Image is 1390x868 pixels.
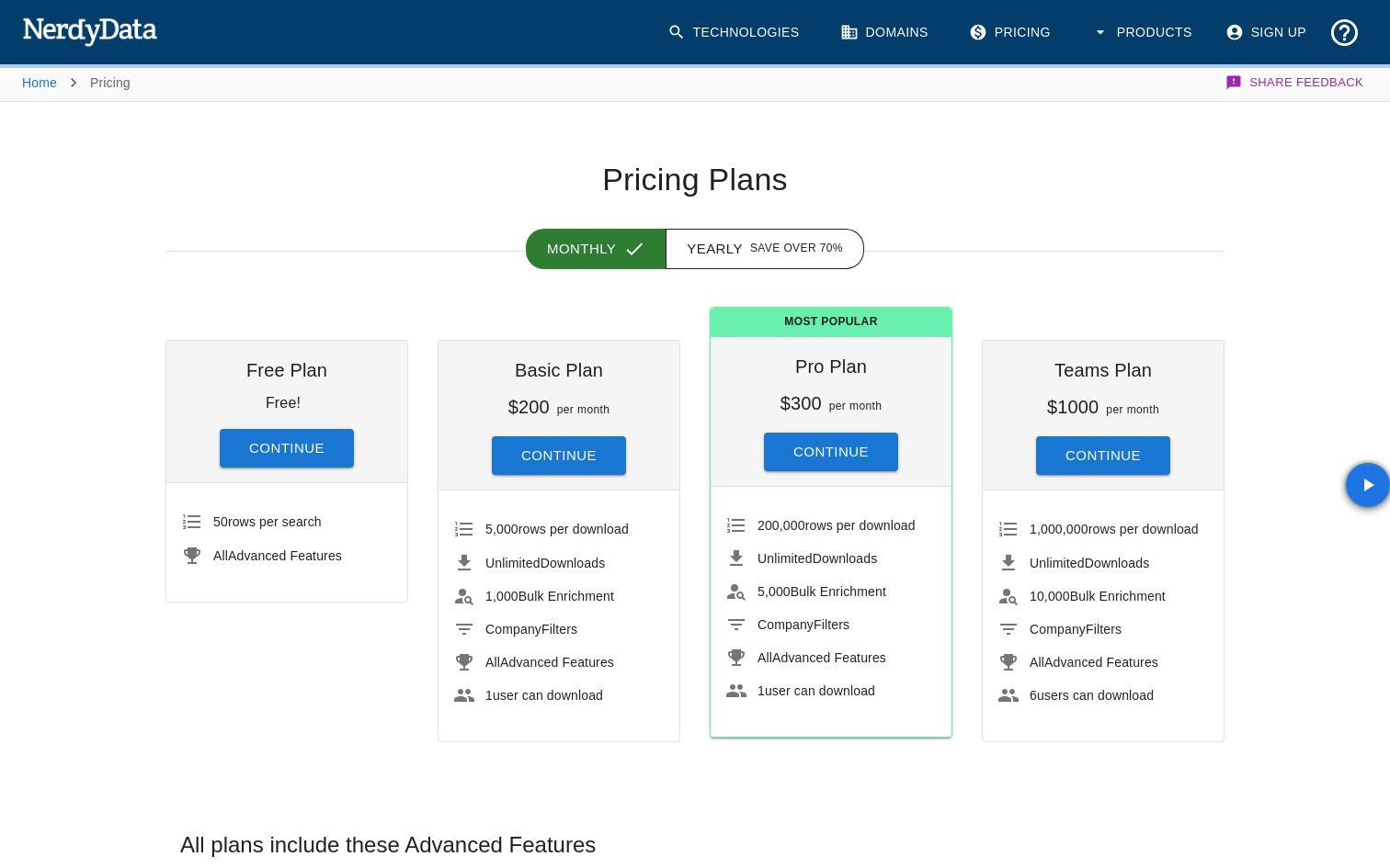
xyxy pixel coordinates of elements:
h6: Pro Plan [725,352,937,381]
span: Bulk Enrichment [1030,589,1166,603]
button: Continue [492,436,626,475]
span: Advanced Features [485,655,614,670]
a: Pricing [958,9,1065,56]
span: 50 [213,514,228,529]
span: Filters [485,622,577,637]
span: All [485,655,500,670]
span: rows per download [485,522,629,536]
h1: Pricing Plans [165,161,1225,199]
span: per month [1106,403,1159,416]
nav: breadcrumb [22,64,131,101]
span: Unlimited [1030,556,1085,570]
span: 200,000 [758,518,805,533]
a: Technologies [656,9,815,56]
h6: $300 [780,393,822,413]
span: 1 [758,683,765,698]
span: 5,000 [485,522,518,536]
span: per month [557,403,610,416]
span: 1 [485,688,493,703]
span: per month [829,400,883,412]
span: Bulk Enrichment [758,584,886,599]
span: Advanced Features [1030,655,1158,670]
button: Products [1080,9,1207,56]
span: rows per download [758,518,916,533]
span: Unlimited [758,551,813,566]
button: Continue [220,429,354,468]
span: All [758,650,772,665]
span: 5,000 [758,584,791,599]
h6: $1000 [1047,397,1099,417]
span: user can download [485,688,603,703]
button: Continue [1036,436,1170,475]
button: Monthly [526,229,667,269]
span: user can download [758,683,875,698]
span: Downloads [758,551,877,566]
a: Sign Up [1214,9,1321,56]
span: Unlimited [485,556,541,570]
span: Bulk Enrichment [485,589,614,603]
span: 6 [1030,688,1037,703]
span: Filters [758,617,849,632]
button: Share Feedback [1223,64,1368,101]
span: Company [485,622,541,637]
h6: $200 [508,397,550,417]
span: Most Popular [711,308,951,337]
span: All [1030,655,1044,670]
img: NerdyData.com [22,13,157,50]
a: Home [22,75,57,90]
span: Filters [1030,622,1122,637]
h6: Teams Plan [997,355,1209,385]
span: 10,000 [1030,589,1070,603]
span: Downloads [485,556,605,570]
a: Domains [829,9,943,56]
span: rows per download [1030,522,1199,536]
h6: Basic Plan [453,355,665,385]
span: users can download [1030,688,1154,703]
span: Advanced Features [213,548,342,563]
span: Company [758,617,814,632]
h3: All plans include these Advanced Features [165,830,1225,860]
span: 1,000,000 [1030,522,1088,536]
p: Free! [266,395,301,411]
span: Downloads [1030,556,1149,570]
span: Advanced Features [758,650,886,665]
p: Pricing [90,73,131,92]
button: Support and Documentation [1321,9,1368,56]
span: All [213,548,228,563]
span: rows per search [213,514,322,529]
h6: Free Plan [181,355,393,385]
span: 1,000 [485,589,518,603]
button: Continue [764,433,898,471]
span: Company [1030,622,1086,637]
button: Yearly Save over 70% [666,229,864,269]
span: Save over 70% [750,240,843,258]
